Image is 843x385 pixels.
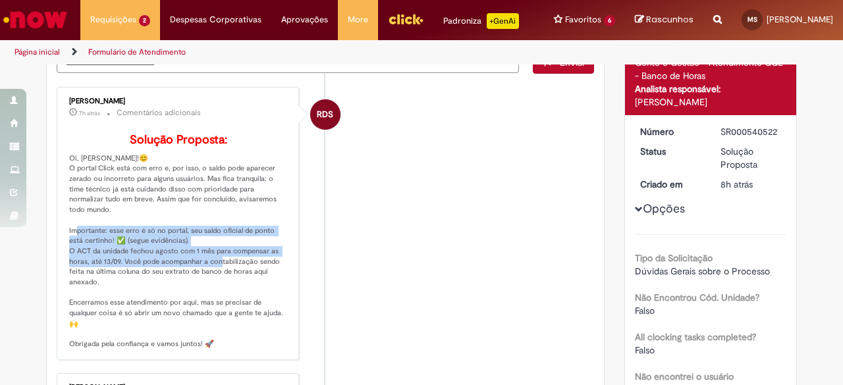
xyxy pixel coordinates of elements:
span: Aprovações [281,13,328,26]
span: Dúvidas Gerais sobre o Processo [635,265,770,277]
span: RDS [317,99,333,130]
span: MS [748,15,757,24]
div: [PERSON_NAME] [69,97,288,105]
dt: Número [630,125,711,138]
p: Oi, [PERSON_NAME]!😊 O portal Click está com erro e, por isso, o saldo pode aparecer zerado ou inc... [69,134,288,349]
a: Rascunhos [635,14,693,26]
span: [PERSON_NAME] [767,14,833,25]
span: 7h atrás [79,109,100,117]
div: Analista responsável: [635,82,787,95]
div: SR000540522 [721,125,782,138]
span: Favoritos [565,13,601,26]
a: Página inicial [14,47,60,57]
div: Padroniza [443,13,519,29]
img: ServiceNow [1,7,69,33]
time: 29/08/2025 08:35:30 [721,178,753,190]
span: 8h atrás [721,178,753,190]
img: click_logo_yellow_360x200.png [388,9,423,29]
a: Formulário de Atendimento [88,47,186,57]
dt: Criado em [630,178,711,191]
p: +GenAi [487,13,519,29]
div: [PERSON_NAME] [635,95,787,109]
span: 6 [604,15,615,26]
b: Não encontrei o usuário [635,371,734,382]
b: All clocking tasks completed? [635,331,756,343]
b: Não Encontrou Cód. Unidade? [635,292,759,303]
span: Despesas Corporativas [170,13,261,26]
span: Enviar [560,57,585,68]
span: Falso [635,344,655,356]
dt: Status [630,145,711,158]
div: Raquel De Souza [310,99,340,130]
span: More [348,13,368,26]
b: Tipo da Solicitação [635,252,713,264]
span: 2 [139,15,150,26]
div: Gente e Gestão - Atendimento GGE - Banco de Horas [635,56,787,82]
ul: Trilhas de página [10,40,552,64]
span: Rascunhos [646,13,693,26]
div: 29/08/2025 08:35:30 [721,178,782,191]
b: Solução Proposta: [130,132,227,147]
span: Falso [635,305,655,317]
span: Requisições [90,13,136,26]
div: Solução Proposta [721,145,782,171]
time: 29/08/2025 10:08:54 [79,109,100,117]
small: Comentários adicionais [117,107,201,118]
